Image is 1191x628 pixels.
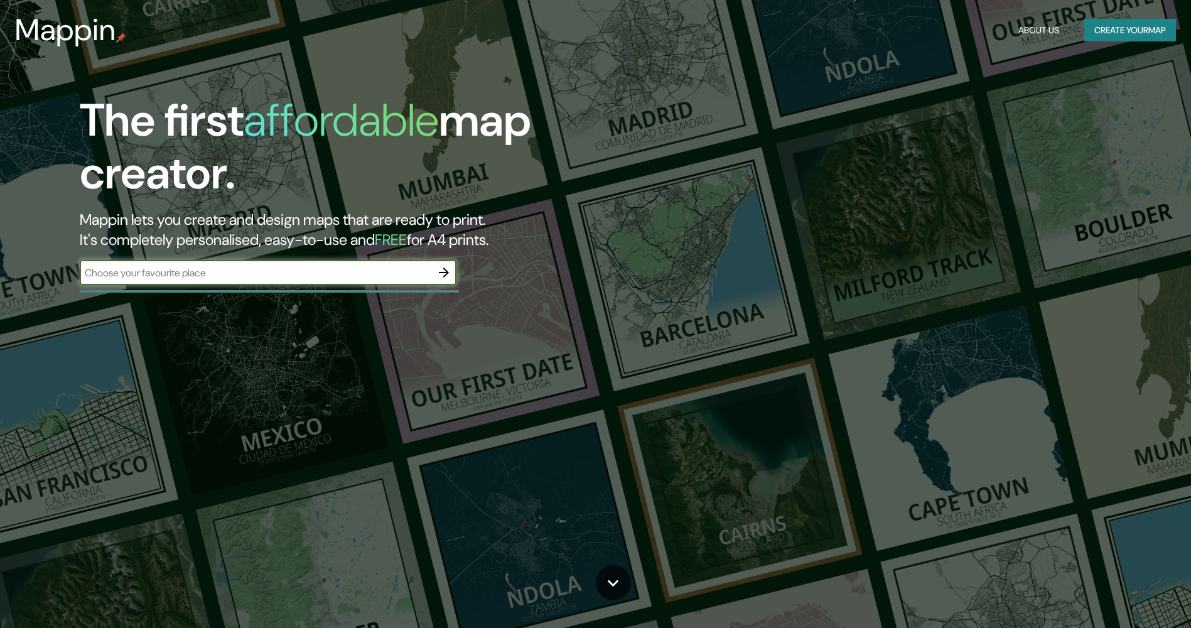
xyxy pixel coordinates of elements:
[244,91,439,149] h1: affordable
[80,266,431,280] input: Choose your favourite place
[80,210,676,250] h2: Mappin lets you create and design maps that are ready to print. It's completely personalised, eas...
[1084,19,1176,42] button: Create yourmap
[80,94,676,210] h1: The first map creator.
[116,33,126,43] img: mappin-pin
[375,230,407,249] h5: FREE
[1013,19,1064,42] button: About Us
[15,13,116,48] h3: Mappin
